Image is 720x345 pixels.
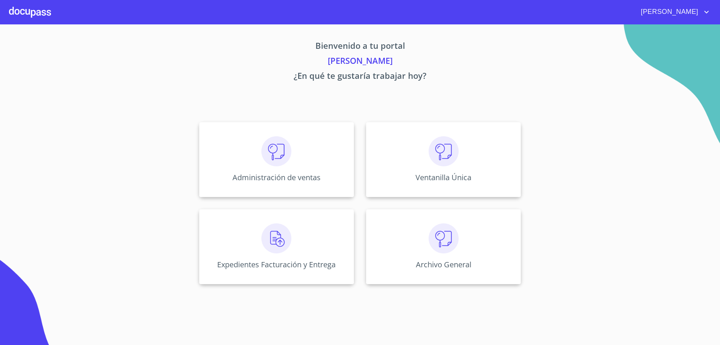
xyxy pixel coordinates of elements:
p: ¿En qué te gustaría trabajar hoy? [129,69,591,84]
p: [PERSON_NAME] [129,54,591,69]
p: Ventanilla Única [415,172,471,182]
p: Expedientes Facturación y Entrega [217,259,336,270]
img: consulta.png [261,136,291,166]
p: Bienvenido a tu portal [129,39,591,54]
p: Archivo General [416,259,471,270]
span: [PERSON_NAME] [635,6,702,18]
img: carga.png [261,223,291,253]
button: account of current user [635,6,711,18]
img: consulta.png [429,223,459,253]
img: consulta.png [429,136,459,166]
p: Administración de ventas [232,172,321,182]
